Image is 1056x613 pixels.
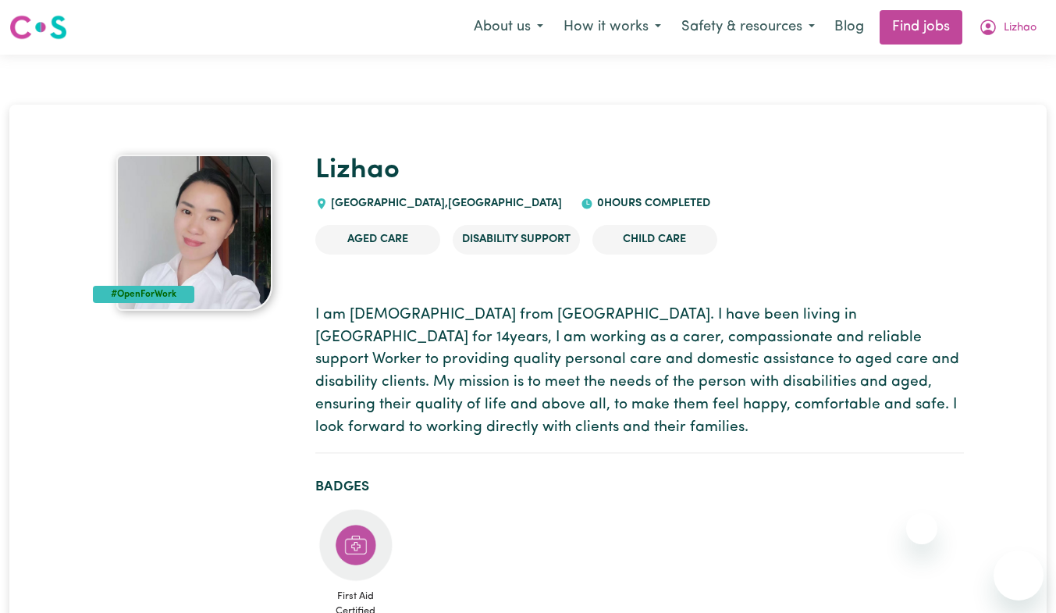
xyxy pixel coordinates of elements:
img: Care and support worker has completed First Aid Certification [318,508,393,583]
span: 0 hours completed [593,198,710,209]
span: [GEOGRAPHIC_DATA] , [GEOGRAPHIC_DATA] [328,198,563,209]
button: About us [464,11,553,44]
iframe: 关闭消息 [906,513,937,544]
li: Disability Support [453,225,580,255]
span: Lizhao [1004,20,1036,37]
img: Lizhao [116,155,272,311]
li: Child care [592,225,717,255]
a: Blog [825,10,873,45]
button: How it works [553,11,671,44]
li: Aged Care [315,225,440,255]
a: Find jobs [880,10,962,45]
p: I am [DEMOGRAPHIC_DATA] from [GEOGRAPHIC_DATA]. I have been living in [GEOGRAPHIC_DATA] for 14yea... [315,305,964,440]
a: Careseekers logo [9,9,67,45]
img: Careseekers logo [9,13,67,41]
iframe: 启动消息传送窗口的按钮 [994,551,1044,601]
button: Safety & resources [671,11,825,44]
a: Lizhao [315,157,400,184]
a: Lizhao's profile picture'#OpenForWork [93,155,297,311]
button: My Account [969,11,1047,44]
h2: Badges [315,479,964,495]
div: #OpenForWork [93,286,195,303]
